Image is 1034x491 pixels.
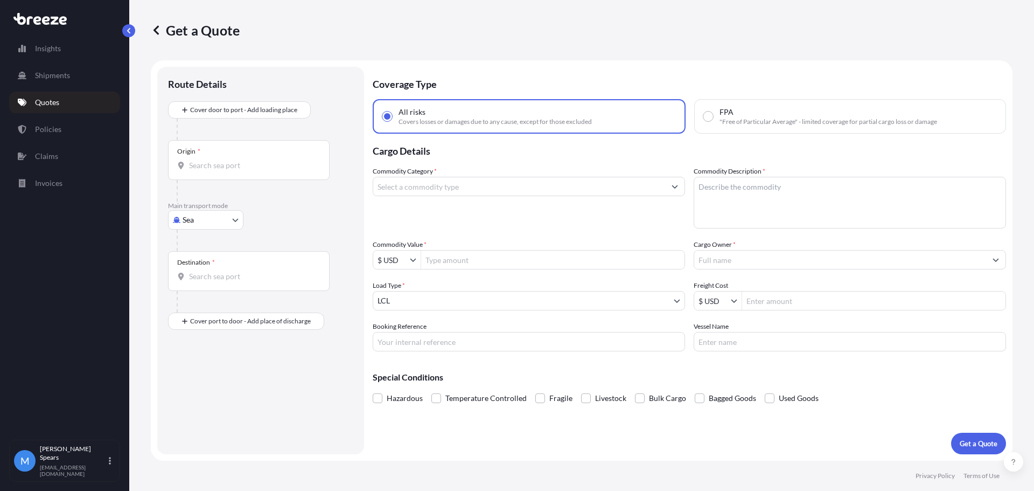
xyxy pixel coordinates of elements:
p: Main transport mode [168,202,353,210]
a: Privacy Policy [916,472,955,480]
p: Quotes [35,97,59,108]
div: Origin [177,147,200,156]
span: Livestock [595,390,626,406]
a: Claims [9,146,120,167]
span: All risks [399,107,425,117]
label: Freight Cost [694,280,728,291]
label: Cargo Owner [694,239,736,250]
label: Commodity Description [694,166,765,177]
span: Cover port to door - Add place of discharge [190,316,311,327]
p: [EMAIL_ADDRESS][DOMAIN_NAME] [40,464,107,477]
input: Freight Cost [694,291,731,310]
label: Booking Reference [373,321,427,332]
p: Invoices [35,178,62,189]
button: Show suggestions [731,295,742,306]
input: All risksCovers losses or damages due to any cause, except for those excluded [382,112,392,121]
span: Bagged Goods [709,390,756,406]
span: Sea [183,215,194,225]
p: Special Conditions [373,373,1006,382]
input: Origin [189,160,316,171]
input: Full name [694,250,986,269]
button: Cover door to port - Add loading place [168,101,311,119]
div: Destination [177,258,215,267]
p: [PERSON_NAME] Spears [40,445,107,462]
p: Route Details [168,78,227,91]
span: FPA [719,107,733,117]
span: "Free of Particular Average" - limited coverage for partial cargo loss or damage [719,117,937,126]
button: Show suggestions [410,254,421,265]
span: Fragile [549,390,572,406]
input: Destination [189,271,316,282]
span: Load Type [373,280,405,291]
input: Commodity Value [373,250,410,269]
input: Select a commodity type [373,177,665,196]
button: Select transport [168,210,243,230]
span: Covers losses or damages due to any cause, except for those excluded [399,117,592,126]
p: Coverage Type [373,67,1006,99]
a: Quotes [9,92,120,113]
button: Get a Quote [951,433,1006,454]
span: Hazardous [387,390,423,406]
a: Policies [9,119,120,140]
label: Vessel Name [694,321,729,332]
span: Cover door to port - Add loading place [190,105,297,115]
a: Invoices [9,172,120,194]
p: Get a Quote [151,22,240,39]
label: Commodity Category [373,166,437,177]
button: LCL [373,291,685,310]
p: Get a Quote [960,438,997,449]
span: Temperature Controlled [445,390,527,406]
input: Enter amount [742,291,1005,310]
span: LCL [378,295,390,306]
input: Enter name [694,332,1006,351]
span: Used Goods [779,390,819,406]
label: Commodity Value [373,239,427,250]
input: Type amount [421,250,684,269]
a: Shipments [9,65,120,86]
a: Insights [9,38,120,59]
p: Cargo Details [373,134,1006,166]
p: Insights [35,43,61,54]
a: Terms of Use [963,472,1000,480]
p: Shipments [35,70,70,81]
button: Show suggestions [986,250,1005,269]
button: Show suggestions [665,177,684,196]
p: Policies [35,124,61,135]
span: Bulk Cargo [649,390,686,406]
span: M [20,455,30,466]
input: FPA"Free of Particular Average" - limited coverage for partial cargo loss or damage [703,112,713,121]
input: Your internal reference [373,332,685,351]
button: Cover port to door - Add place of discharge [168,313,324,330]
p: Claims [35,151,58,162]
